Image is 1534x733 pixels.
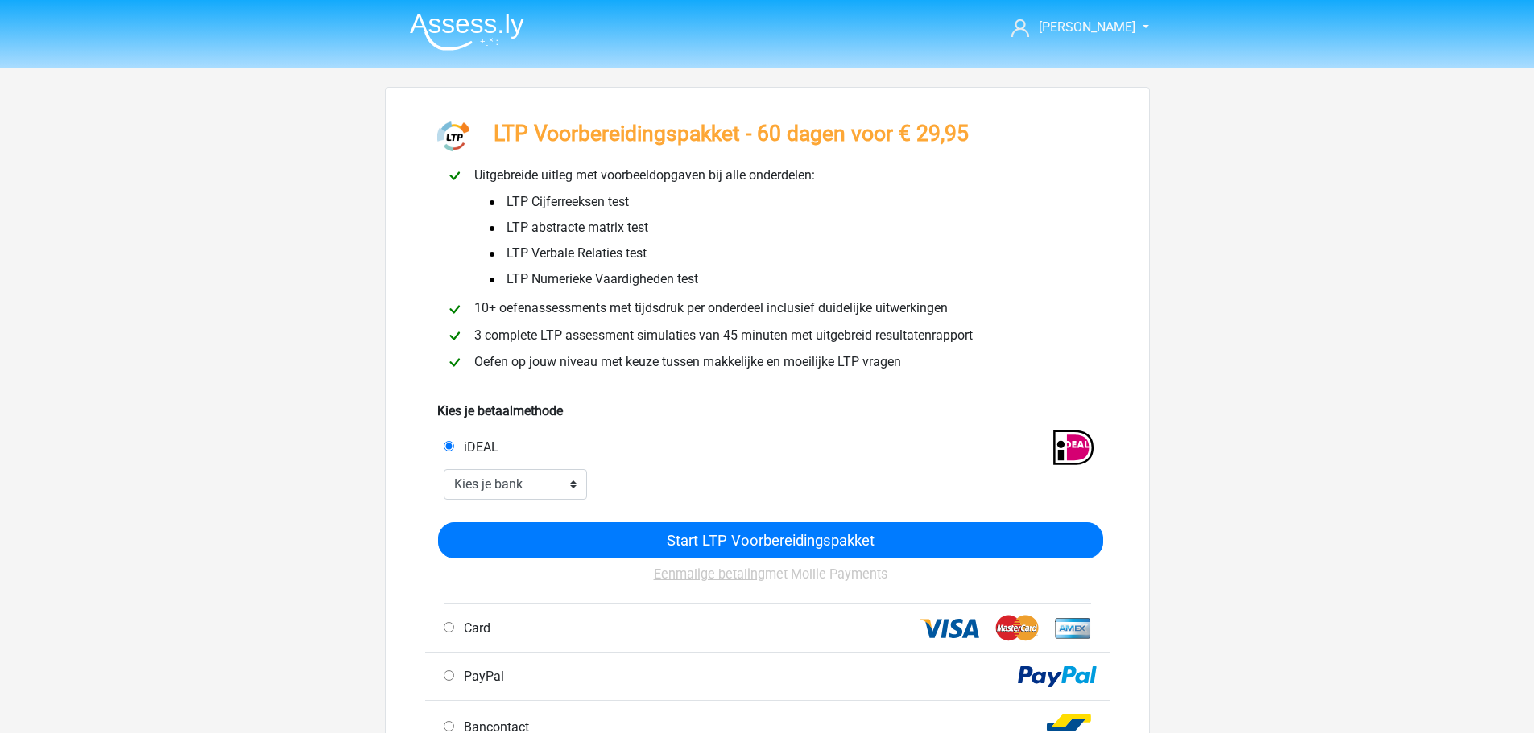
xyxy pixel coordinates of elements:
[457,439,498,455] span: iDEAL
[457,669,504,684] span: PayPal
[487,218,648,237] span: LTP abstracte matrix test
[444,166,465,186] img: checkmark
[487,270,698,289] span: LTP Numerieke Vaardigheden test
[437,120,470,153] img: ltp.png
[468,300,954,315] span: 10+ oefenassessments met tijdsdruk per onderdeel inclusief duidelijke uitwerkingen
[438,522,1103,558] input: Start LTP Voorbereidingspakket
[1005,18,1137,37] a: [PERSON_NAME]
[457,620,490,636] span: Card
[494,121,969,146] h3: LTP Voorbereidingspakket - 60 dagen voor € 29,95
[444,299,465,319] img: checkmark
[438,558,1103,603] div: met Mollie Payments
[444,352,465,373] img: checkmark
[410,13,524,51] img: Assessly
[444,326,465,346] img: checkmark
[468,167,821,183] span: Uitgebreide uitleg met voorbeeldopgaven bij alle onderdelen:
[437,403,563,418] b: Kies je betaalmethode
[487,192,629,212] span: LTP Cijferreeksen test
[468,327,979,343] span: 3 complete LTP assessment simulaties van 45 minuten met uitgebreid resultatenrapport
[654,566,765,582] u: Eenmalige betaling
[468,354,908,369] span: Oefen op jouw niveau met keuze tussen makkelijke en moeilijke LTP vragen
[487,244,647,263] span: LTP Verbale Relaties test
[1039,19,1135,35] span: [PERSON_NAME]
